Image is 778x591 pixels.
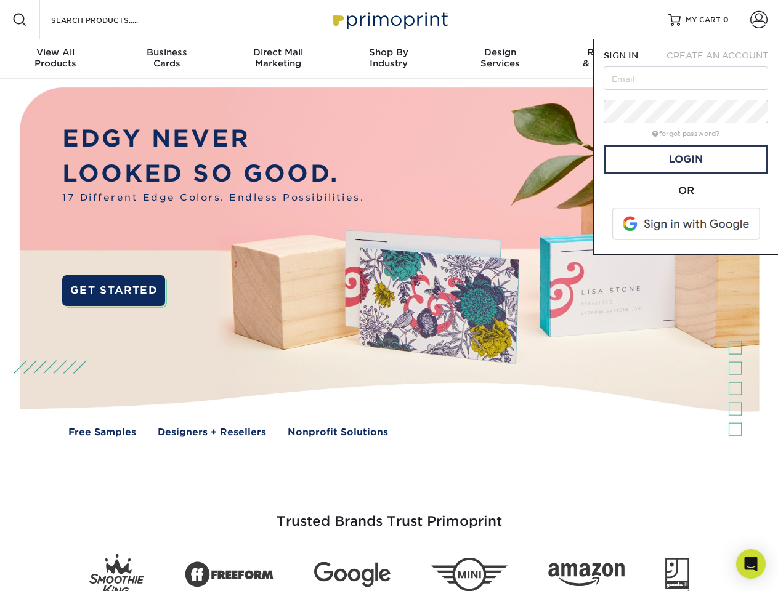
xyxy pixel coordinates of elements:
p: EDGY NEVER [62,121,364,156]
a: Designers + Resellers [158,425,266,440]
span: Business [111,47,222,58]
input: SEARCH PRODUCTS..... [50,12,170,27]
div: Open Intercom Messenger [736,549,766,579]
a: Login [604,145,768,174]
a: BusinessCards [111,39,222,79]
a: DesignServices [445,39,556,79]
img: Primoprint [328,6,451,33]
div: Services [445,47,556,69]
div: OR [604,183,768,198]
img: Goodwill [665,558,689,591]
div: & Templates [556,47,667,69]
span: 17 Different Edge Colors. Endless Possibilities. [62,191,364,205]
h3: Trusted Brands Trust Primoprint [29,484,750,544]
div: Industry [333,47,444,69]
a: Resources& Templates [556,39,667,79]
img: Amazon [548,563,625,587]
img: Google [314,562,391,587]
span: Direct Mail [222,47,333,58]
div: Cards [111,47,222,69]
div: Marketing [222,47,333,69]
span: Shop By [333,47,444,58]
p: LOOKED SO GOOD. [62,156,364,191]
span: SIGN IN [604,50,638,60]
span: Resources [556,47,667,58]
a: GET STARTED [62,275,165,306]
a: Direct MailMarketing [222,39,333,79]
span: 0 [723,15,729,24]
span: MY CART [686,15,721,25]
span: CREATE AN ACCOUNT [667,50,768,60]
span: Design [445,47,556,58]
a: Nonprofit Solutions [288,425,388,440]
a: Shop ByIndustry [333,39,444,79]
a: Free Samples [68,425,136,440]
a: forgot password? [652,130,719,138]
input: Email [604,66,768,90]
